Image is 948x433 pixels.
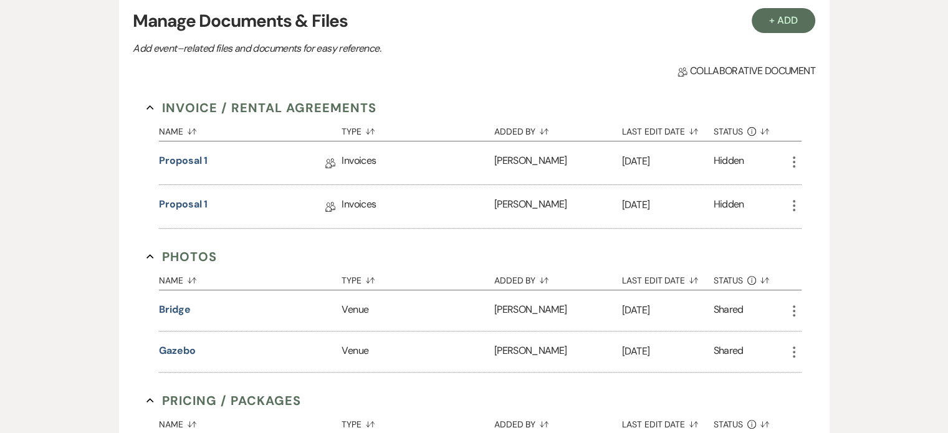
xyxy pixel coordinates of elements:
h3: Manage Documents & Files [133,8,815,34]
button: Photos [146,247,217,266]
button: Bridge [159,302,191,317]
div: Hidden [714,197,744,216]
span: Status [714,127,744,136]
button: + Add [752,8,815,33]
button: Last Edit Date [622,266,714,290]
p: [DATE] [622,343,714,359]
button: Gazebo [159,343,196,358]
div: Shared [714,343,744,360]
div: Invoices [342,141,494,184]
button: Name [159,117,342,141]
div: Invoices [342,185,494,228]
button: Pricing / Packages [146,391,301,410]
div: [PERSON_NAME] [494,331,622,372]
a: Proposal 1 [159,197,208,216]
a: Proposal 1 [159,153,208,173]
span: Status [714,276,744,285]
button: Type [342,117,494,141]
p: [DATE] [622,153,714,169]
div: [PERSON_NAME] [494,141,622,184]
p: [DATE] [622,302,714,318]
div: [PERSON_NAME] [494,185,622,228]
div: [PERSON_NAME] [494,290,622,331]
p: [DATE] [622,197,714,213]
button: Status [714,117,787,141]
div: Venue [342,290,494,331]
button: Type [342,266,494,290]
button: Status [714,266,787,290]
button: Added By [494,266,622,290]
button: Invoice / Rental Agreements [146,98,376,117]
span: Collaborative document [677,64,815,79]
p: Add event–related files and documents for easy reference. [133,40,569,57]
button: Name [159,266,342,290]
button: Added By [494,117,622,141]
span: Status [714,420,744,429]
div: Hidden [714,153,744,173]
button: Last Edit Date [622,117,714,141]
div: Shared [714,302,744,319]
div: Venue [342,331,494,372]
